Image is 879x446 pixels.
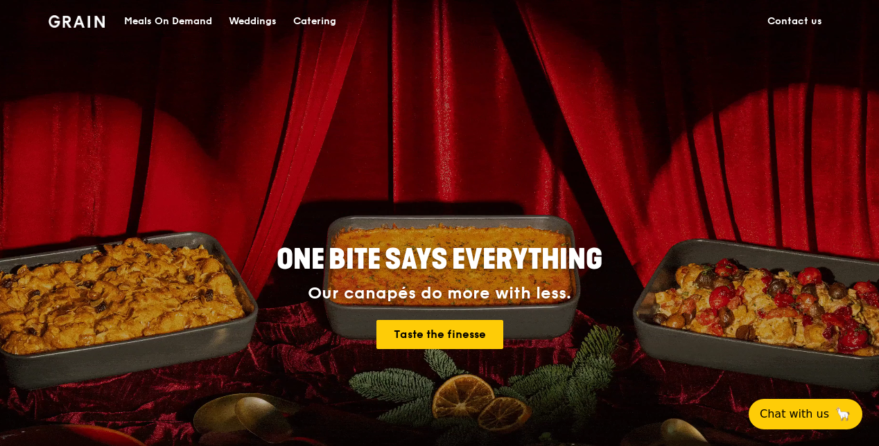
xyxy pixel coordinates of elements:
div: Weddings [229,1,277,42]
div: Meals On Demand [124,1,212,42]
img: Grain [49,15,105,28]
div: Catering [293,1,336,42]
a: Contact us [759,1,830,42]
a: Catering [285,1,345,42]
a: Weddings [220,1,285,42]
div: Our canapés do more with less. [190,284,689,303]
a: Taste the finesse [376,320,503,349]
button: Chat with us🦙 [749,399,862,429]
span: Chat with us [760,406,829,422]
span: ONE BITE SAYS EVERYTHING [277,243,602,276]
span: 🦙 [835,406,851,422]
